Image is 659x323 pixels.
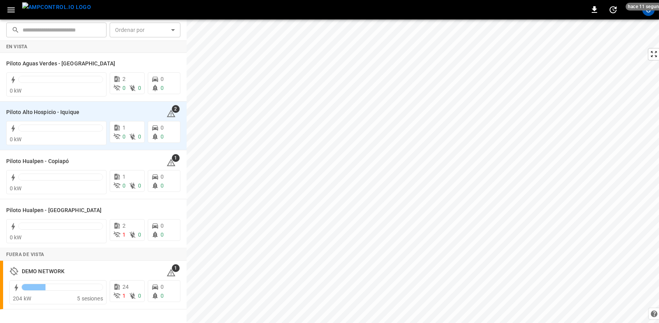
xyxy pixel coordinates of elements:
span: 2 [122,223,126,229]
span: 0 [138,133,141,140]
span: 0 [161,125,164,131]
span: 0 [138,183,141,189]
span: 1 [122,232,126,238]
span: 0 kW [10,136,22,142]
span: 0 [161,232,164,238]
span: 0 kW [10,88,22,94]
h6: DEMO NETWORK [22,267,65,276]
span: 0 [161,85,164,91]
span: 2 [172,105,180,113]
span: 0 [161,183,164,189]
span: 1 [122,125,126,131]
span: 0 [122,183,126,189]
strong: Fuera de vista [6,252,44,257]
span: 1 [172,154,180,162]
span: 204 kW [13,295,31,302]
button: set refresh interval [607,4,619,16]
span: 0 [161,76,164,82]
span: 0 [161,293,164,299]
span: 0 [138,85,141,91]
h6: Piloto Aguas Verdes - Antofagasta [6,60,115,68]
span: 0 [138,232,141,238]
span: 0 [161,284,164,290]
span: 1 [172,264,180,272]
span: 0 kW [10,185,22,191]
span: 0 [138,293,141,299]
span: 1 [122,293,126,299]
span: 24 [122,284,129,290]
span: 2 [122,76,126,82]
span: 0 [161,223,164,229]
span: 0 [122,133,126,140]
span: 5 sesiones [77,295,103,302]
h6: Piloto Hualpen - Copiapó [6,157,69,166]
span: 0 [161,174,164,180]
h6: Piloto Hualpen - Santiago [6,206,101,215]
img: ampcontrol.io logo [22,2,91,12]
span: 0 [122,85,126,91]
strong: En vista [6,44,27,49]
span: 0 kW [10,234,22,240]
span: 0 [161,133,164,140]
h6: Piloto Alto Hospicio - Iquique [6,108,79,117]
span: 1 [122,174,126,180]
